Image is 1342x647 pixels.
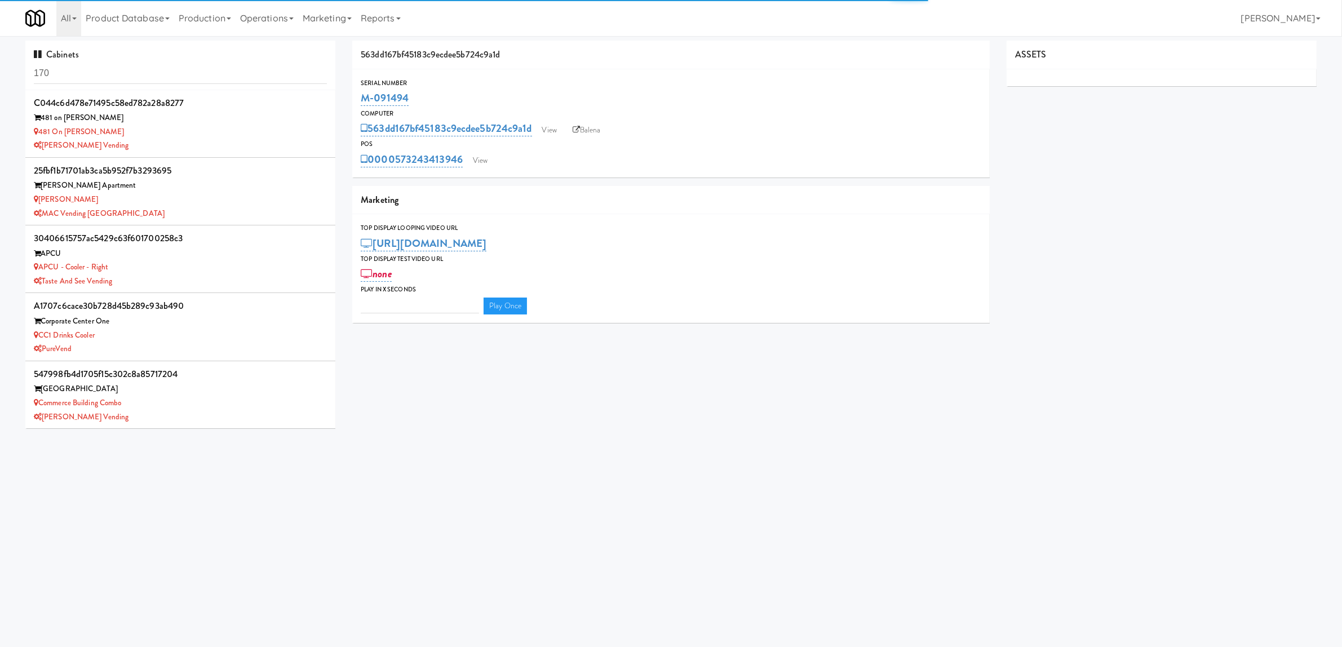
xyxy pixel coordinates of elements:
[34,162,327,179] div: 25fbf1b71701ab3ca5b952f7b3293695
[361,223,981,234] div: Top Display Looping Video Url
[361,236,486,251] a: [URL][DOMAIN_NAME]
[34,126,124,137] a: 481 on [PERSON_NAME]
[361,152,463,167] a: 0000573243413946
[34,314,327,329] div: Corporate Center One
[34,298,327,314] div: a1707c6cace30b728d45b289c93ab490
[34,111,327,125] div: 481 on [PERSON_NAME]
[25,361,335,429] li: 547998fb4d1705f15c302c8a85717204[GEOGRAPHIC_DATA] Commerce Building Combo[PERSON_NAME] Vending
[361,284,981,295] div: Play in X seconds
[34,95,327,112] div: c044c6d478e71495c58ed782a28a8277
[34,276,112,286] a: Taste and See Vending
[484,298,527,314] a: Play Once
[25,225,335,293] li: 30406615757ac5429c63f601700258c3APCU APCU - Cooler - RightTaste and See Vending
[467,152,493,169] a: View
[34,48,79,61] span: Cabinets
[34,411,129,422] a: [PERSON_NAME] Vending
[25,293,335,361] li: a1707c6cace30b728d45b289c93ab490Corporate Center One CC1 Drinks CoolerPureVend
[25,8,45,28] img: Micromart
[34,179,327,193] div: [PERSON_NAME] Apartment
[361,108,981,119] div: Computer
[361,254,981,265] div: Top Display Test Video Url
[361,139,981,150] div: POS
[352,41,989,69] div: 563dd167bf45183c9ecdee5b724c9a1d
[34,230,327,247] div: 30406615757ac5429c63f601700258c3
[34,194,98,205] a: [PERSON_NAME]
[34,208,165,219] a: MAC Vending [GEOGRAPHIC_DATA]
[34,262,108,272] a: APCU - Cooler - Right
[361,121,532,136] a: 563dd167bf45183c9ecdee5b724c9a1d
[34,397,121,408] a: Commerce Building Combo
[34,382,327,396] div: [GEOGRAPHIC_DATA]
[361,266,392,282] a: none
[34,140,129,150] a: [PERSON_NAME] Vending
[537,122,563,139] a: View
[361,90,409,106] a: M-091494
[567,122,606,139] a: Balena
[34,63,327,84] input: Search cabinets
[34,247,327,261] div: APCU
[25,158,335,225] li: 25fbf1b71701ab3ca5b952f7b3293695[PERSON_NAME] Apartment [PERSON_NAME]MAC Vending [GEOGRAPHIC_DATA]
[361,78,981,89] div: Serial Number
[34,330,95,340] a: CC1 Drinks Cooler
[25,90,335,158] li: c044c6d478e71495c58ed782a28a8277481 on [PERSON_NAME] 481 on [PERSON_NAME][PERSON_NAME] Vending
[34,366,327,383] div: 547998fb4d1705f15c302c8a85717204
[1015,48,1047,61] span: ASSETS
[34,343,72,354] a: PureVend
[361,193,398,206] span: Marketing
